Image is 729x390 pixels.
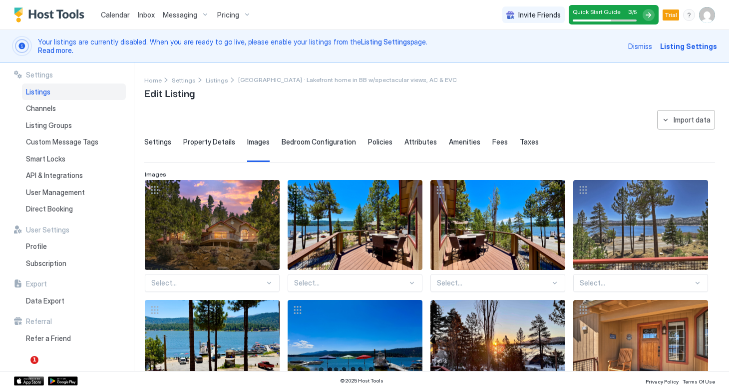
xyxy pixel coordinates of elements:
a: Listing Settings [361,37,410,46]
span: Settings [172,76,196,84]
iframe: Intercom live chat [10,356,34,380]
div: Breadcrumb [172,74,196,85]
span: Invite Friends [518,10,561,19]
div: Dismiss [628,41,652,51]
button: Import data [657,110,715,129]
div: View image [430,180,565,270]
a: Refer a Friend [22,330,126,347]
span: Terms Of Use [683,378,715,384]
div: Breadcrumb [206,74,228,85]
span: Export [26,279,47,288]
span: User Settings [26,225,69,234]
span: Smart Locks [26,154,65,163]
span: Listings [206,76,228,84]
span: Settings [144,137,171,146]
div: View image [288,180,422,270]
span: Property Details [183,137,235,146]
a: Inbox [138,9,155,20]
span: Data Export [26,296,64,305]
span: Your listings are currently disabled. When you are ready to go live, please enable your listings ... [38,37,622,55]
a: Read more. [38,46,73,54]
div: Breadcrumb [144,74,162,85]
a: Listings [206,74,228,85]
span: Edit Listing [144,85,195,100]
span: 3 [628,8,632,15]
span: Pricing [217,10,239,19]
span: User Management [26,188,85,197]
span: Listing Groups [26,121,72,130]
div: View image [430,300,565,390]
a: Terms Of Use [683,375,715,386]
span: Listings [26,87,50,96]
span: 1 [30,356,38,364]
a: Smart Locks [22,150,126,167]
a: App Store [14,376,44,385]
span: Channels [26,104,56,113]
a: Listings [22,83,126,100]
div: Listing Settings [660,41,717,51]
span: Messaging [163,10,197,19]
div: Import data [674,114,711,125]
span: Images [145,170,166,178]
span: Trial [665,10,677,19]
span: API & Integrations [26,171,83,180]
span: Images [247,137,270,146]
a: Custom Message Tags [22,133,126,150]
span: Bedroom Configuration [282,137,356,146]
div: menu [683,9,695,21]
a: Home [144,74,162,85]
a: Calendar [101,9,130,20]
span: Referral [26,317,52,326]
span: Attributes [404,137,437,146]
a: Subscription [22,255,126,272]
span: Inbox [138,10,155,19]
span: / 5 [632,9,637,15]
span: Breadcrumb [238,76,457,83]
div: View image [573,300,708,390]
span: Custom Message Tags [26,137,98,146]
a: Direct Booking [22,200,126,217]
a: Google Play Store [48,376,78,385]
span: Calendar [101,10,130,19]
a: User Management [22,184,126,201]
div: View image [145,300,280,390]
span: Quick Start Guide [573,8,621,15]
span: Settings [26,70,53,79]
a: Channels [22,100,126,117]
div: View image [288,300,422,390]
span: Fees [492,137,508,146]
a: Listing Groups [22,117,126,134]
span: Home [144,76,162,84]
a: Privacy Policy [646,375,679,386]
a: Data Export [22,292,126,309]
a: Host Tools Logo [14,7,89,22]
span: © 2025 Host Tools [340,377,383,384]
div: View image [573,180,708,270]
span: Profile [26,242,47,251]
a: Settings [172,74,196,85]
span: Policies [368,137,392,146]
div: User profile [699,7,715,23]
span: Privacy Policy [646,378,679,384]
span: Amenities [449,137,480,146]
span: Direct Booking [26,204,73,213]
a: API & Integrations [22,167,126,184]
span: Refer a Friend [26,334,71,343]
span: Subscription [26,259,66,268]
div: View image [145,180,280,270]
span: Taxes [520,137,539,146]
a: Profile [22,238,126,255]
